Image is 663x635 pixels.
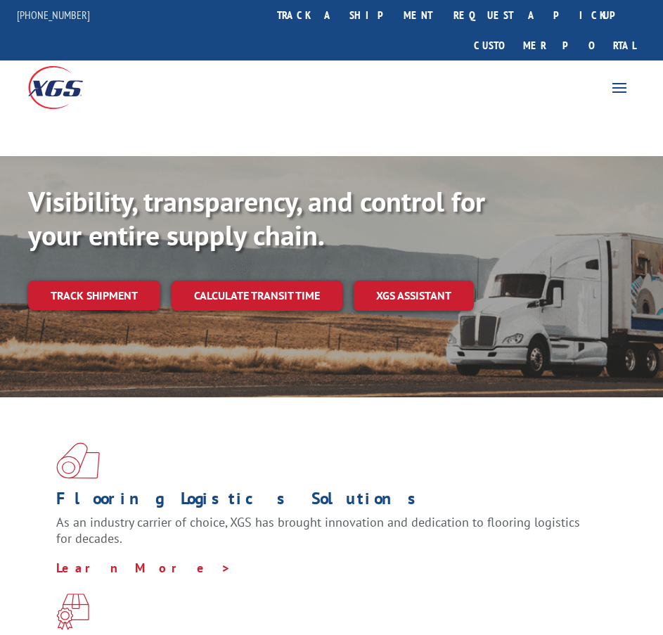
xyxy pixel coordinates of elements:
img: xgs-icon-total-supply-chain-intelligence-red [56,442,100,479]
b: Visibility, transparency, and control for your entire supply chain. [28,183,485,253]
a: XGS ASSISTANT [354,281,474,311]
img: xgs-icon-focused-on-flooring-red [56,594,89,630]
span: As an industry carrier of choice, XGS has brought innovation and dedication to flooring logistics... [56,514,580,547]
a: [PHONE_NUMBER] [17,8,90,22]
h1: Flooring Logistics Solutions [56,490,596,514]
a: Calculate transit time [172,281,342,311]
a: Customer Portal [463,30,646,60]
a: Track shipment [28,281,160,310]
a: Learn More > [56,560,231,576]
